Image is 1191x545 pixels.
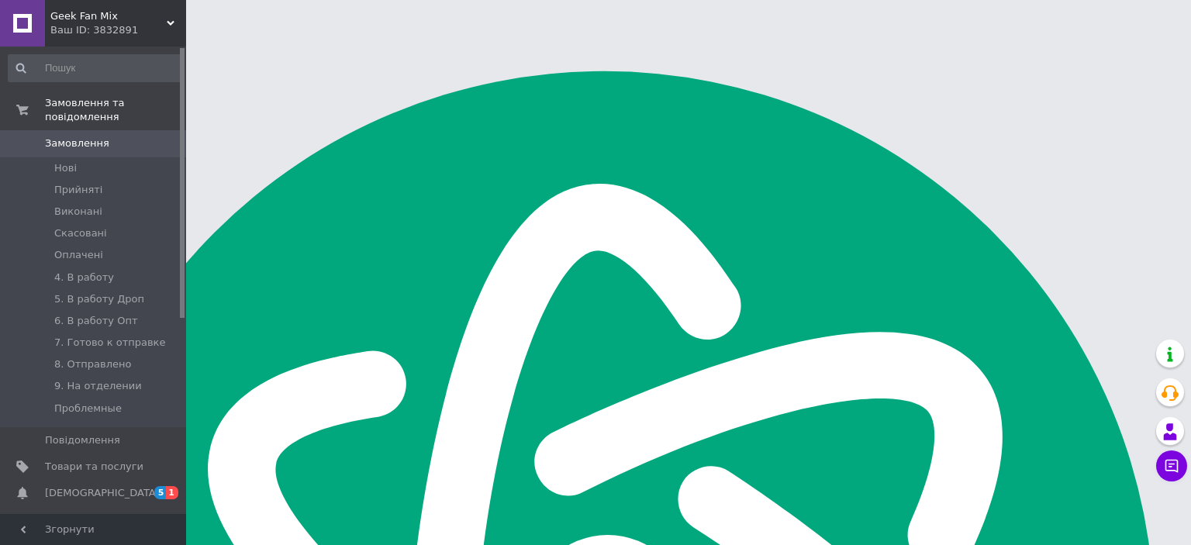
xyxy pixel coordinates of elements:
[54,292,144,306] span: 5. В работу Дроп
[166,486,178,499] span: 1
[54,226,107,240] span: Скасовані
[45,460,143,474] span: Товари та послуги
[54,271,114,285] span: 4. В работу
[50,23,186,37] div: Ваш ID: 3832891
[54,183,102,197] span: Прийняті
[54,402,122,416] span: Проблемные
[54,357,131,371] span: 8. Отправлено
[54,205,102,219] span: Виконані
[54,379,142,393] span: 9. На отделении
[154,486,167,499] span: 5
[54,314,137,328] span: 6. В работу Опт
[1156,450,1187,481] button: Чат з покупцем
[45,512,143,540] span: Показники роботи компанії
[45,136,109,150] span: Замовлення
[45,486,160,500] span: [DEMOGRAPHIC_DATA]
[50,9,167,23] span: Geek Fan Mix
[54,161,77,175] span: Нові
[54,336,165,350] span: 7. Готово к отправке
[54,248,103,262] span: Оплачені
[45,96,186,124] span: Замовлення та повідомлення
[8,54,183,82] input: Пошук
[45,433,120,447] span: Повідомлення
